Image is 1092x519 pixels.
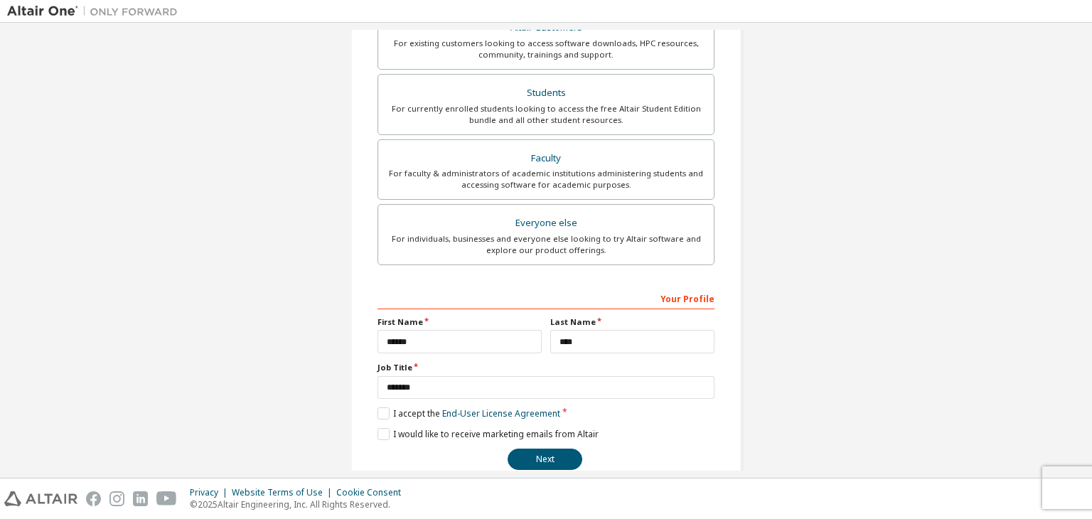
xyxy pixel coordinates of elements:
div: Faculty [387,149,705,168]
img: youtube.svg [156,491,177,506]
div: For currently enrolled students looking to access the free Altair Student Edition bundle and all ... [387,103,705,126]
label: Last Name [550,316,714,328]
img: Altair One [7,4,185,18]
button: Next [508,449,582,470]
div: Website Terms of Use [232,487,336,498]
div: Students [387,83,705,103]
div: Everyone else [387,213,705,233]
div: For existing customers looking to access software downloads, HPC resources, community, trainings ... [387,38,705,60]
p: © 2025 Altair Engineering, Inc. All Rights Reserved. [190,498,409,510]
div: Cookie Consent [336,487,409,498]
img: linkedin.svg [133,491,148,506]
label: I would like to receive marketing emails from Altair [378,428,599,440]
img: facebook.svg [86,491,101,506]
div: For faculty & administrators of academic institutions administering students and accessing softwa... [387,168,705,191]
div: Your Profile [378,287,714,309]
img: instagram.svg [109,491,124,506]
a: End-User License Agreement [442,407,560,419]
label: I accept the [378,407,560,419]
div: For individuals, businesses and everyone else looking to try Altair software and explore our prod... [387,233,705,256]
img: altair_logo.svg [4,491,77,506]
label: Job Title [378,362,714,373]
div: Privacy [190,487,232,498]
label: First Name [378,316,542,328]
